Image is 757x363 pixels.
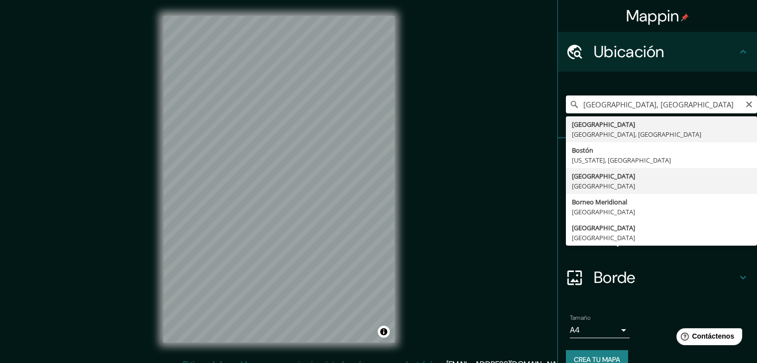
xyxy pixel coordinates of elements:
font: [GEOGRAPHIC_DATA] [572,172,635,181]
font: [GEOGRAPHIC_DATA] [572,223,635,232]
font: [GEOGRAPHIC_DATA] [572,181,635,190]
font: [US_STATE], [GEOGRAPHIC_DATA] [572,156,671,165]
font: [GEOGRAPHIC_DATA] [572,233,635,242]
div: Borde [558,258,757,297]
font: [GEOGRAPHIC_DATA] [572,120,635,129]
button: Activar o desactivar atribución [378,326,390,338]
font: Bostón [572,146,593,155]
div: A4 [570,322,630,338]
font: Tamaño [570,314,590,322]
font: Borde [594,267,636,288]
font: Borneo Meridional [572,197,627,206]
canvas: Mapa [163,16,395,343]
input: Elige tu ciudad o zona [566,95,757,113]
div: Patas [558,138,757,178]
div: Ubicación [558,32,757,72]
img: pin-icon.png [681,13,689,21]
font: [GEOGRAPHIC_DATA], [GEOGRAPHIC_DATA] [572,130,701,139]
font: A4 [570,325,580,335]
div: Disposición [558,218,757,258]
button: Claro [745,99,753,108]
div: Estilo [558,178,757,218]
font: Mappin [626,5,679,26]
font: Ubicación [594,41,664,62]
iframe: Lanzador de widgets de ayuda [668,324,746,352]
font: [GEOGRAPHIC_DATA] [572,207,635,216]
